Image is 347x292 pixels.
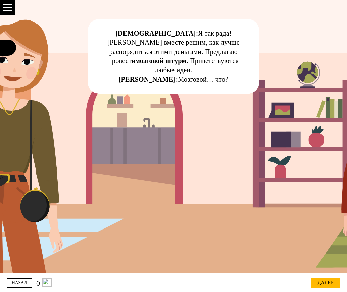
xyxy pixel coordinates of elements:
[243,22,256,35] div: Нажми на ГЛАЗ, чтобы скрыть текст и посмотреть картинку полностью
[119,76,178,83] strong: [PERSON_NAME]:
[311,278,340,288] div: далее
[36,280,40,287] span: 0
[105,29,242,84] div: Я так рада! [PERSON_NAME] вместе решим, как лучше распорядиться этими деньгами. Предлагаю провест...
[115,30,198,37] strong: [DEMOGRAPHIC_DATA]:
[135,57,186,65] strong: мозговой штурм
[7,278,32,288] a: назад
[42,278,52,287] img: icon-cash.svg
